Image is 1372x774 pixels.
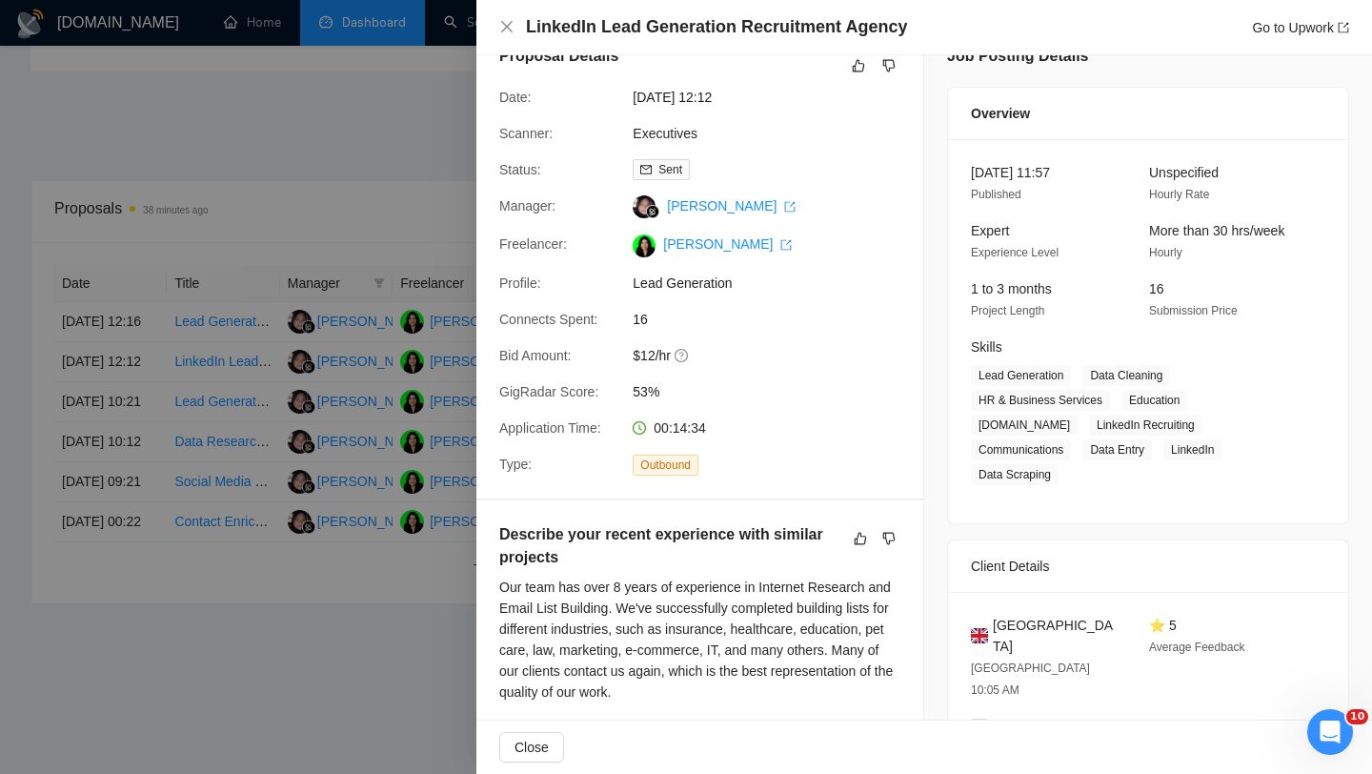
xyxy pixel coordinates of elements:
[499,275,541,291] span: Profile:
[1082,365,1170,386] span: Data Cleaning
[1089,415,1202,436] span: LinkedIn Recruiting
[499,384,598,399] span: GigRadar Score:
[971,339,1002,355] span: Skills
[971,625,988,646] img: 🇬🇧
[1149,246,1182,259] span: Hourly
[633,345,918,366] span: $12/hr
[1338,22,1349,33] span: export
[633,234,656,257] img: c1goVuP_CWJl2YRc4NUJek8H-qrzILrYI06Y4UPcPuP5RvAGnc1CI6AQhfAW2sQ7Vf
[633,421,646,435] span: clock-circle
[1346,709,1368,724] span: 10
[1149,618,1177,633] span: ⭐ 5
[1307,709,1353,755] iframe: Intercom live chat
[499,19,514,34] span: close
[784,201,796,213] span: export
[633,381,918,402] span: 53%
[499,420,601,436] span: Application Time:
[499,198,555,214] span: Manager:
[1149,304,1238,317] span: Submission Price
[514,737,549,758] span: Close
[633,455,698,476] span: Outbound
[1149,641,1245,654] span: Average Feedback
[971,223,1009,238] span: Expert
[878,527,900,550] button: dislike
[633,309,918,330] span: 16
[971,246,1059,259] span: Experience Level
[499,236,567,252] span: Freelancer:
[1163,439,1221,460] span: LinkedIn
[971,165,1050,180] span: [DATE] 11:57
[1149,188,1209,201] span: Hourly Rate
[499,523,840,569] h5: Describe your recent experience with similar projects
[526,15,907,39] h4: LinkedIn Lead Generation Recruitment Agency
[847,54,870,77] button: like
[499,45,618,68] h5: Proposal Details
[633,273,918,294] span: Lead Generation
[971,281,1052,296] span: 1 to 3 months
[971,188,1021,201] span: Published
[852,58,865,73] span: like
[882,58,896,73] span: dislike
[499,312,598,327] span: Connects Spent:
[971,662,1090,697] span: [GEOGRAPHIC_DATA] 10:05 AM
[971,540,1325,592] div: Client Details
[971,390,1110,411] span: HR & Business Services
[971,415,1078,436] span: [DOMAIN_NAME]
[633,87,918,108] span: [DATE] 12:12
[499,577,900,703] div: Our team has over 8 years of experience in Internet Research and Email List Building. We've succe...
[971,464,1059,485] span: Data Scraping
[654,420,706,436] span: 00:14:34
[663,236,792,252] a: [PERSON_NAME] export
[1149,223,1284,238] span: More than 30 hrs/week
[658,163,682,176] span: Sent
[882,531,896,546] span: dislike
[499,716,840,762] h5: Please list any certifications related to this project
[499,457,532,472] span: Type:
[1149,281,1164,296] span: 16
[971,365,1071,386] span: Lead Generation
[499,732,564,763] button: Close
[878,54,900,77] button: dislike
[499,126,553,141] span: Scanner:
[854,531,867,546] span: like
[499,348,572,363] span: Bid Amount:
[640,164,652,175] span: mail
[780,239,792,251] span: export
[1149,719,1251,734] span: $0.7K Total Spent
[675,348,690,363] span: question-circle
[499,90,531,105] span: Date:
[667,198,796,214] a: [PERSON_NAME] export
[849,527,872,550] button: like
[971,439,1071,460] span: Communications
[1149,165,1219,180] span: Unspecified
[633,126,697,141] a: Executives
[993,615,1119,657] span: [GEOGRAPHIC_DATA]
[1121,390,1187,411] span: Education
[499,19,514,35] button: Close
[499,162,541,177] span: Status:
[1082,439,1152,460] span: Data Entry
[646,205,659,218] img: gigradar-bm.png
[971,719,1036,734] span: ✅ Verified
[947,45,1088,68] h5: Job Posting Details
[1252,20,1349,35] a: Go to Upworkexport
[971,103,1030,124] span: Overview
[971,304,1044,317] span: Project Length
